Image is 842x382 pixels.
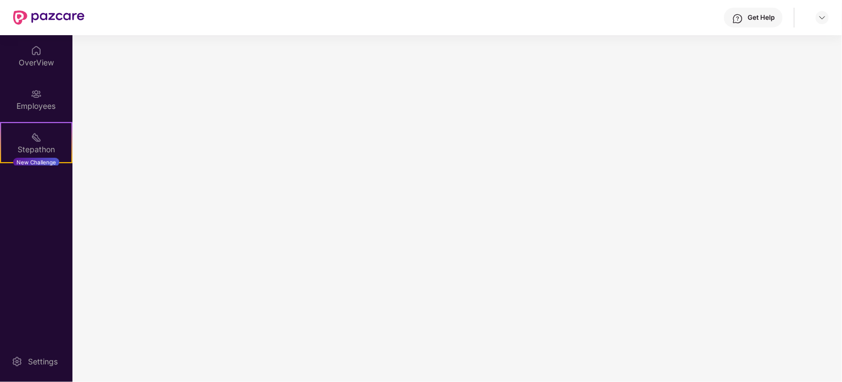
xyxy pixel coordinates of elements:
[31,132,42,143] img: svg+xml;base64,PHN2ZyB4bWxucz0iaHR0cDovL3d3dy53My5vcmcvMjAwMC9zdmciIHdpZHRoPSIyMSIgaGVpZ2h0PSIyMC...
[13,10,85,25] img: New Pazcare Logo
[25,356,61,367] div: Settings
[818,13,827,22] img: svg+xml;base64,PHN2ZyBpZD0iRHJvcGRvd24tMzJ4MzIiIHhtbG5zPSJodHRwOi8vd3d3LnczLm9yZy8yMDAwL3N2ZyIgd2...
[732,13,743,24] img: svg+xml;base64,PHN2ZyBpZD0iSGVscC0zMngzMiIgeG1sbnM9Imh0dHA6Ly93d3cudzMub3JnLzIwMDAvc3ZnIiB3aWR0aD...
[31,88,42,99] img: svg+xml;base64,PHN2ZyBpZD0iRW1wbG95ZWVzIiB4bWxucz0iaHR0cDovL3d3dy53My5vcmcvMjAwMC9zdmciIHdpZHRoPS...
[1,144,71,155] div: Stepathon
[13,158,59,167] div: New Challenge
[748,13,774,22] div: Get Help
[12,356,23,367] img: svg+xml;base64,PHN2ZyBpZD0iU2V0dGluZy0yMHgyMCIgeG1sbnM9Imh0dHA6Ly93d3cudzMub3JnLzIwMDAvc3ZnIiB3aW...
[31,45,42,56] img: svg+xml;base64,PHN2ZyBpZD0iSG9tZSIgeG1sbnM9Imh0dHA6Ly93d3cudzMub3JnLzIwMDAvc3ZnIiB3aWR0aD0iMjAiIG...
